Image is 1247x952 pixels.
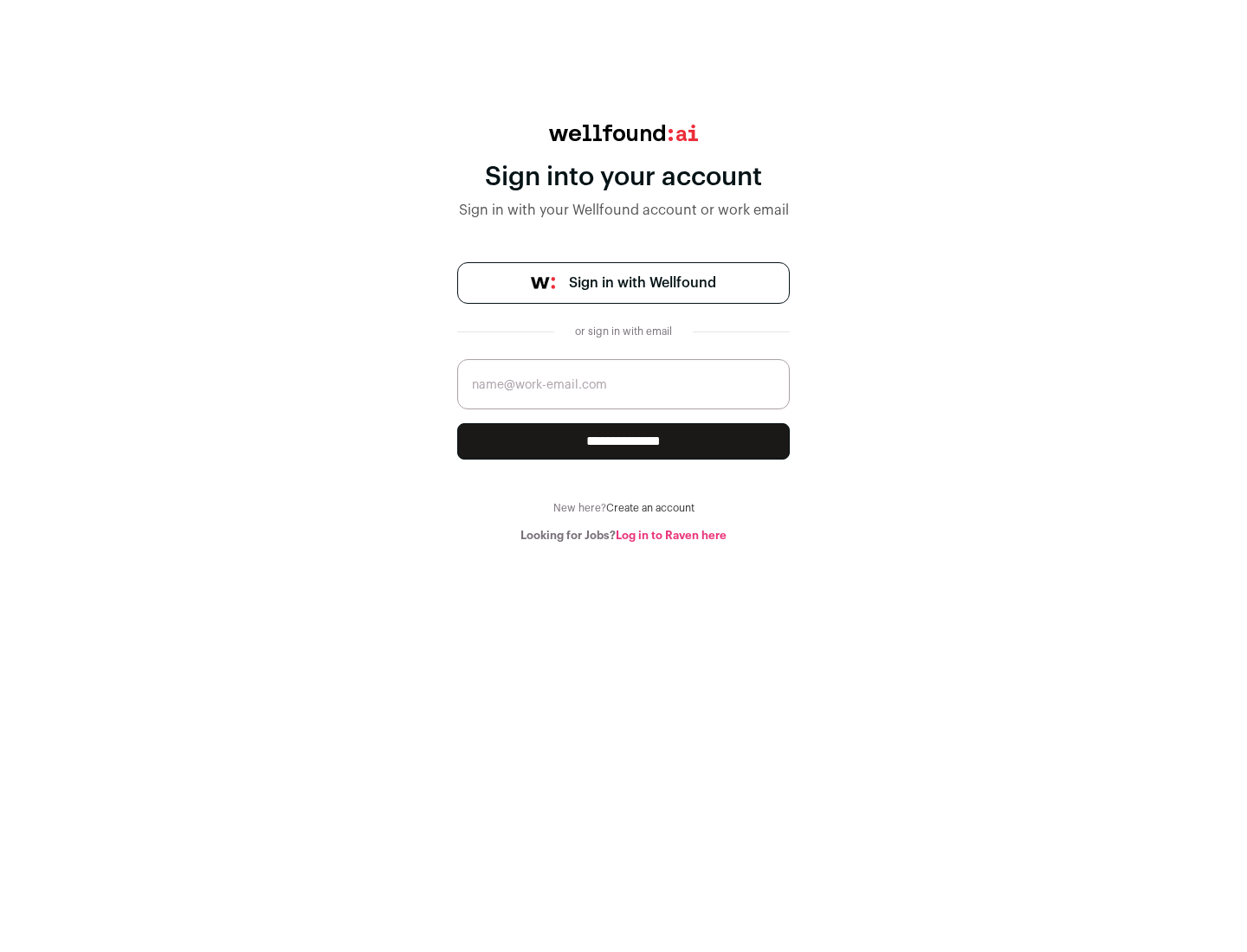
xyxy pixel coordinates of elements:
[457,501,790,515] div: New here?
[549,125,698,141] img: wellfound:ai
[457,162,790,193] div: Sign into your account
[457,262,790,304] a: Sign in with Wellfound
[457,359,790,409] input: name@work-email.com
[531,277,555,289] img: wellfound-symbol-flush-black-fb3c872781a75f747ccb3a119075da62bfe97bd399995f84a933054e44a575c4.png
[457,200,790,221] div: Sign in with your Wellfound account or work email
[569,273,716,293] span: Sign in with Wellfound
[457,529,790,543] div: Looking for Jobs?
[606,503,695,513] a: Create an account
[616,530,727,541] a: Log in to Raven here
[568,325,679,338] div: or sign in with email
